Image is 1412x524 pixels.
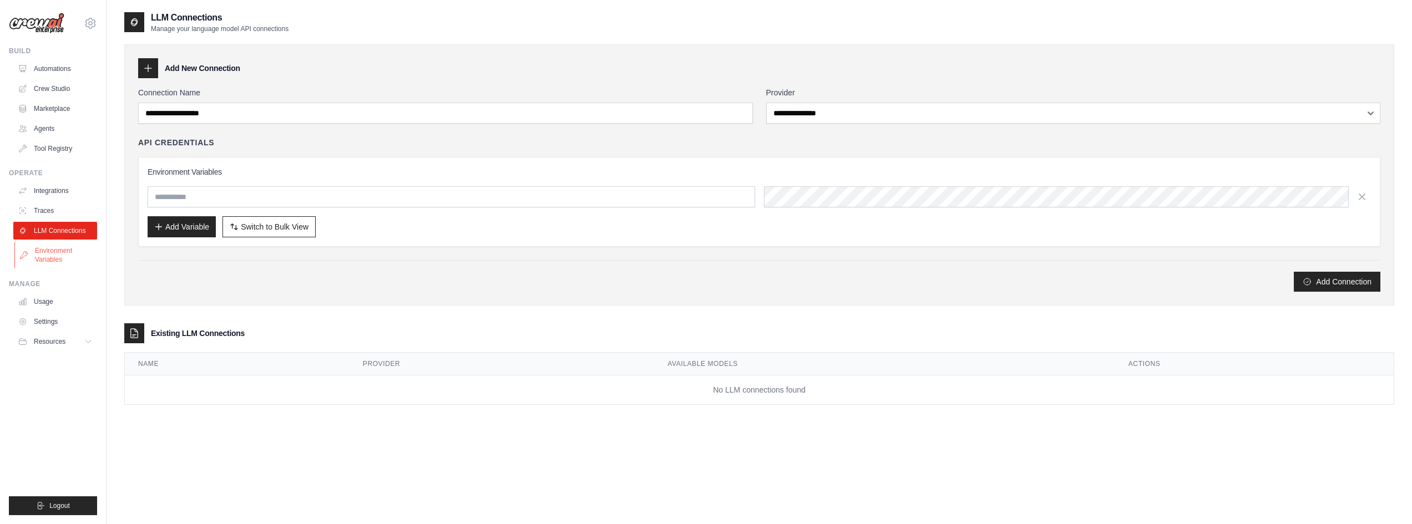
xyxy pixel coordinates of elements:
[13,100,97,118] a: Marketplace
[13,313,97,330] a: Settings
[222,216,316,237] button: Switch to Bulk View
[350,353,654,375] th: Provider
[151,328,245,339] h3: Existing LLM Connections
[49,501,70,510] span: Logout
[13,182,97,200] a: Integrations
[9,47,97,55] div: Build
[165,63,240,74] h3: Add New Connection
[125,353,350,375] th: Name
[9,169,97,177] div: Operate
[9,496,97,515] button: Logout
[241,221,308,232] span: Switch to Bulk View
[9,279,97,288] div: Manage
[13,222,97,240] a: LLM Connections
[766,87,1381,98] label: Provider
[13,140,97,157] a: Tool Registry
[138,137,214,148] h4: API Credentials
[13,202,97,220] a: Traces
[9,13,64,34] img: Logo
[34,337,65,346] span: Resources
[1115,353,1394,375] th: Actions
[138,87,753,98] label: Connection Name
[13,120,97,138] a: Agents
[13,293,97,311] a: Usage
[148,216,216,237] button: Add Variable
[654,353,1115,375] th: Available Models
[13,333,97,350] button: Resources
[148,166,1371,177] h3: Environment Variables
[14,242,98,268] a: Environment Variables
[13,80,97,98] a: Crew Studio
[1294,272,1380,292] button: Add Connection
[125,375,1394,405] td: No LLM connections found
[151,11,289,24] h2: LLM Connections
[151,24,289,33] p: Manage your language model API connections
[13,60,97,78] a: Automations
